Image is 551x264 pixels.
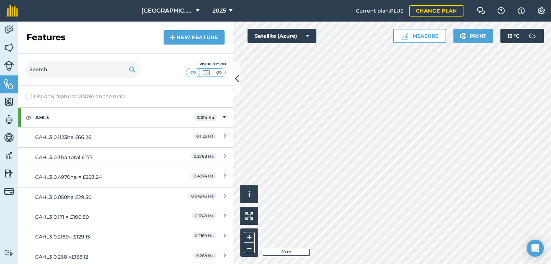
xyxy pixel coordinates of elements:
img: Two speech bubbles overlapping with the left bubble in the forefront [477,7,485,14]
strong: AHL3 [35,108,194,127]
img: svg+xml;base64,PHN2ZyB4bWxucz0iaHR0cDovL3d3dy53My5vcmcvMjAwMC9zdmciIHdpZHRoPSI1NiIgaGVpZ2h0PSI2MC... [4,96,14,107]
img: svg+xml;base64,PD94bWwgdmVyc2lvbj0iMS4wIiBlbmNvZGluZz0idXRmLTgiPz4KPCEtLSBHZW5lcmF0b3I6IEFkb2JlIE... [4,249,14,256]
img: svg+xml;base64,PD94bWwgdmVyc2lvbj0iMS4wIiBlbmNvZGluZz0idXRmLTgiPz4KPCEtLSBHZW5lcmF0b3I6IEFkb2JlIE... [4,186,14,196]
div: CAHL3 0.3ha total £177 [35,153,163,161]
img: svg+xml;base64,PD94bWwgdmVyc2lvbj0iMS4wIiBlbmNvZGluZz0idXRmLTgiPz4KPCEtLSBHZW5lcmF0b3I6IEFkb2JlIE... [4,114,14,125]
strong: 2.014 Ha [197,115,214,120]
div: CAHL3 0.1123ha £66.26 [35,133,163,141]
span: 0.2788 Ha [190,153,217,159]
div: CAHL3 0.171 = £100.89 [35,213,163,221]
img: fieldmargin Logo [7,5,18,17]
span: Current plan : PLUS [356,7,404,15]
button: Print [453,29,494,43]
button: i [240,185,258,203]
a: New feature [164,30,225,45]
img: Ruler icon [401,32,408,40]
h2: Features [27,32,66,43]
div: Visibility: On [186,61,226,67]
span: i [248,190,250,199]
div: CAHL3 0.4970ha = £293.24 [35,173,163,181]
img: svg+xml;base64,PHN2ZyB4bWxucz0iaHR0cDovL3d3dy53My5vcmcvMjAwMC9zdmciIHdpZHRoPSI1MCIgaGVpZ2h0PSI0MC... [189,69,198,76]
div: AHL32.014 Ha [18,108,233,127]
div: Open Intercom Messenger [527,240,544,257]
span: 0.4974 Ha [190,173,217,179]
span: 2025 [212,6,226,15]
span: 0.1248 Ha [192,213,217,219]
img: Four arrows, one pointing top left, one top right, one bottom right and the last bottom left [245,212,253,220]
img: svg+xml;base64,PD94bWwgdmVyc2lvbj0iMS4wIiBlbmNvZGluZz0idXRmLTgiPz4KPCEtLSBHZW5lcmF0b3I6IEFkb2JlIE... [4,24,14,35]
span: 0.04943 Ha [188,193,217,199]
img: svg+xml;base64,PHN2ZyB4bWxucz0iaHR0cDovL3d3dy53My5vcmcvMjAwMC9zdmciIHdpZHRoPSIxOSIgaGVpZ2h0PSIyNC... [129,65,136,74]
img: svg+xml;base64,PD94bWwgdmVyc2lvbj0iMS4wIiBlbmNvZGluZz0idXRmLTgiPz4KPCEtLSBHZW5lcmF0b3I6IEFkb2JlIE... [4,150,14,161]
img: svg+xml;base64,PHN2ZyB4bWxucz0iaHR0cDovL3d3dy53My5vcmcvMjAwMC9zdmciIHdpZHRoPSI1MCIgaGVpZ2h0PSI0MC... [215,69,223,76]
img: svg+xml;base64,PHN2ZyB4bWxucz0iaHR0cDovL3d3dy53My5vcmcvMjAwMC9zdmciIHdpZHRoPSIxOCIgaGVpZ2h0PSIyNC... [25,113,32,122]
img: svg+xml;base64,PD94bWwgdmVyc2lvbj0iMS4wIiBlbmNvZGluZz0idXRmLTgiPz4KPCEtLSBHZW5lcmF0b3I6IEFkb2JlIE... [4,168,14,179]
img: A question mark icon [497,7,505,14]
button: 13 °C [500,29,544,43]
input: Search [25,61,140,78]
a: CAHL3 0.050ha £29.500.04943 Ha [18,187,233,207]
button: + [244,232,255,243]
div: CAHL3 0.268 =£158.12 [35,253,163,261]
img: svg+xml;base64,PHN2ZyB4bWxucz0iaHR0cDovL3d3dy53My5vcmcvMjAwMC9zdmciIHdpZHRoPSIxOSIgaGVpZ2h0PSIyNC... [460,32,467,40]
span: 13 ° C [508,29,519,43]
span: 0.268 Ha [193,253,217,259]
img: svg+xml;base64,PHN2ZyB4bWxucz0iaHR0cDovL3d3dy53My5vcmcvMjAwMC9zdmciIHdpZHRoPSIxNyIgaGVpZ2h0PSIxNy... [518,6,525,15]
a: CAHL3 0.171 = £100.890.1248 Ha [18,207,233,227]
img: A cog icon [537,7,546,14]
a: CAHL3 0.2189= £129.150.2189 Ha [18,227,233,246]
button: Satellite (Azure) [248,29,316,43]
label: List only features visible on the map [25,93,124,100]
div: CAHL3 0.050ha £29.50 [35,193,163,201]
img: svg+xml;base64,PD94bWwgdmVyc2lvbj0iMS4wIiBlbmNvZGluZz0idXRmLTgiPz4KPCEtLSBHZW5lcmF0b3I6IEFkb2JlIE... [4,132,14,143]
a: Change plan [409,5,463,17]
span: 0.1123 Ha [193,133,217,139]
img: svg+xml;base64,PD94bWwgdmVyc2lvbj0iMS4wIiBlbmNvZGluZz0idXRmLTgiPz4KPCEtLSBHZW5lcmF0b3I6IEFkb2JlIE... [525,29,540,43]
img: svg+xml;base64,PD94bWwgdmVyc2lvbj0iMS4wIiBlbmNvZGluZz0idXRmLTgiPz4KPCEtLSBHZW5lcmF0b3I6IEFkb2JlIE... [4,61,14,71]
button: Measure [393,29,446,43]
img: svg+xml;base64,PHN2ZyB4bWxucz0iaHR0cDovL3d3dy53My5vcmcvMjAwMC9zdmciIHdpZHRoPSI1MCIgaGVpZ2h0PSI0MC... [202,69,211,76]
img: svg+xml;base64,PHN2ZyB4bWxucz0iaHR0cDovL3d3dy53My5vcmcvMjAwMC9zdmciIHdpZHRoPSIxNCIgaGVpZ2h0PSIyNC... [170,33,175,42]
a: CAHL3 0.1123ha £66.260.1123 Ha [18,127,233,147]
span: 0.2189 Ha [192,232,217,238]
span: [GEOGRAPHIC_DATA] [141,6,193,15]
img: svg+xml;base64,PHN2ZyB4bWxucz0iaHR0cDovL3d3dy53My5vcmcvMjAwMC9zdmciIHdpZHRoPSI1NiIgaGVpZ2h0PSI2MC... [4,78,14,89]
img: svg+xml;base64,PHN2ZyB4bWxucz0iaHR0cDovL3d3dy53My5vcmcvMjAwMC9zdmciIHdpZHRoPSI1NiIgaGVpZ2h0PSI2MC... [4,42,14,53]
div: CAHL3 0.2189= £129.15 [35,233,163,241]
a: CAHL3 0.3ha total £1770.2788 Ha [18,147,233,167]
a: CAHL3 0.4970ha = £293.240.4974 Ha [18,167,233,187]
button: – [244,243,255,253]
